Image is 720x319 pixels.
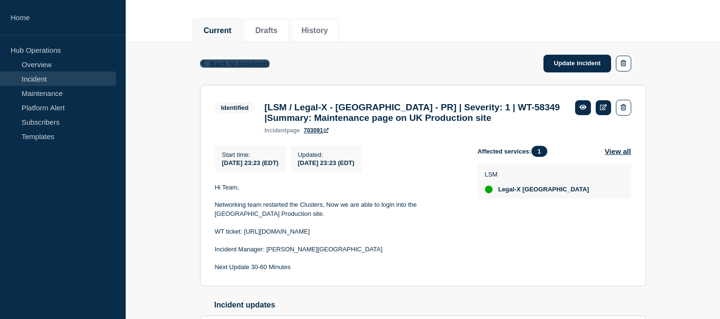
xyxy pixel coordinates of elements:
[264,102,566,123] h3: [LSM / Legal-X - [GEOGRAPHIC_DATA] - PR] | Severity: 1 | WT-58349 |Summary: Maintenance page on U...
[498,186,589,193] span: Legal-X [GEOGRAPHIC_DATA]
[478,146,552,157] span: Affected services:
[215,183,462,192] p: Hi Team,
[304,127,329,134] a: 703091
[214,301,646,309] h2: Incident updates
[215,201,462,218] p: Networking team restarted the Clusters, Now we are able to login into the [GEOGRAPHIC_DATA] Produ...
[302,26,328,35] button: History
[298,158,354,166] div: [DATE] 23:23 (EDT)
[215,227,462,236] p: WT ticket: [URL][DOMAIN_NAME]
[200,59,270,68] button: Back to Incidents
[222,159,279,166] span: [DATE] 23:23 (EDT)
[531,146,547,157] span: 1
[222,151,279,158] p: Start time :
[255,26,277,35] button: Drafts
[485,186,493,193] div: up
[543,55,612,72] a: Update incident
[605,146,631,157] button: View all
[215,245,462,254] p: Incident Manager: [PERSON_NAME][GEOGRAPHIC_DATA]
[485,171,589,178] p: LSM
[215,263,462,272] p: Next Update 30-60 Minutes
[204,26,232,35] button: Current
[264,127,300,134] p: page
[210,59,270,68] span: Back to Incidents
[298,151,354,158] p: Updated :
[264,127,286,134] span: incident
[215,102,255,113] span: Identified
